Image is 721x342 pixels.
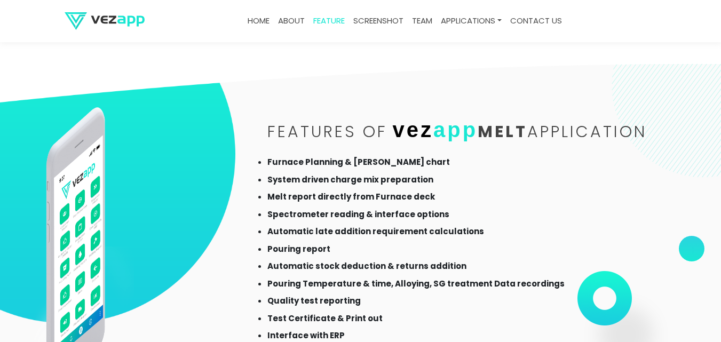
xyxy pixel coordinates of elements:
[267,295,657,307] li: Quality test reporting
[267,278,657,290] li: Pouring Temperature & time, Alloying, SG treatment Data recordings
[267,191,657,203] li: Melt report directly from Furnace deck
[274,11,309,31] a: about
[267,122,657,139] h2: features of Application
[243,11,274,31] a: Home
[408,11,437,31] a: team
[267,313,657,325] li: Test Certificate & Print out
[267,174,657,186] li: System driven charge mix preparation
[267,260,657,273] li: Automatic stock deduction & returns addition
[65,12,145,30] img: logo
[267,156,657,169] li: Furnace Planning & [PERSON_NAME] chart
[393,118,434,141] span: vez
[506,11,566,31] a: contact us
[267,243,657,256] li: Pouring report
[267,330,657,342] li: Interface with ERP
[349,11,408,31] a: screenshot
[433,118,478,141] span: app
[437,11,506,31] a: Applications
[387,120,528,143] span: MELT
[267,209,657,221] li: Spectrometer reading & interface options
[309,11,349,31] a: feature
[267,226,657,238] li: Automatic late addition requirement calculations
